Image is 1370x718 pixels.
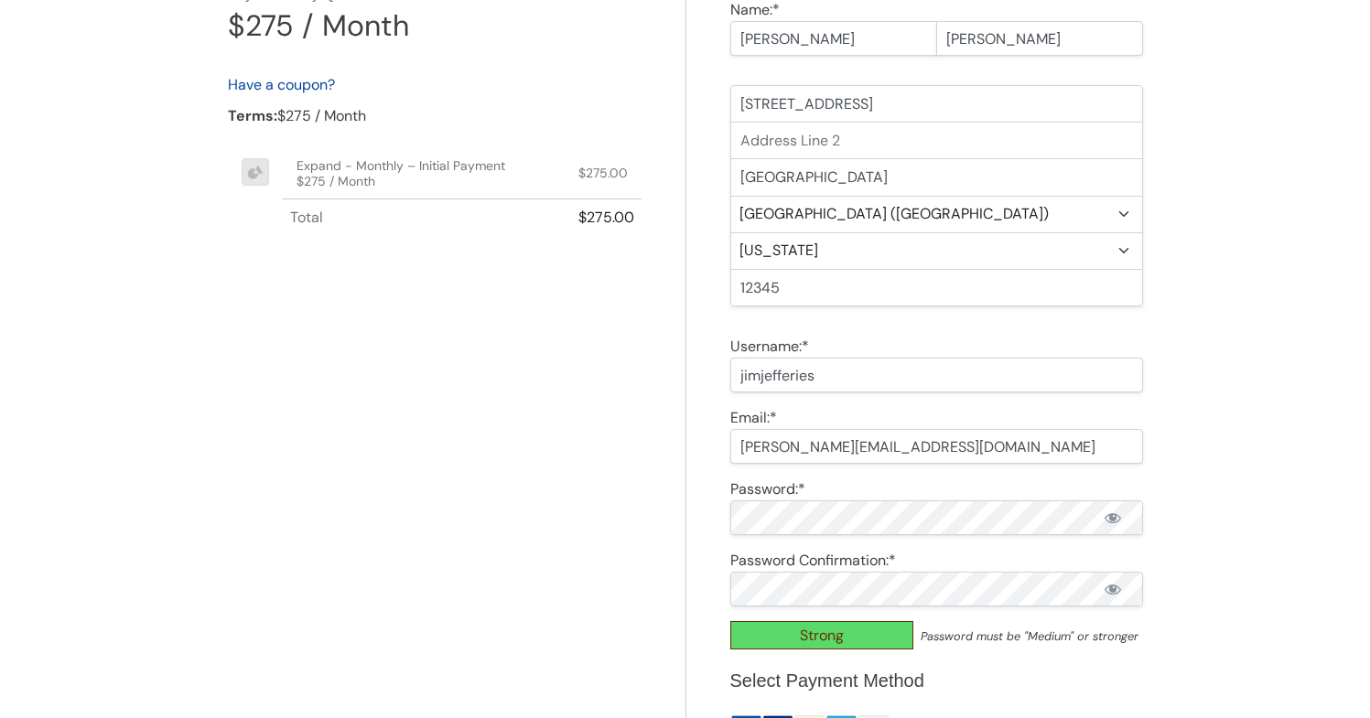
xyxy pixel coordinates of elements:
button: Show password [1084,500,1143,535]
label: Username:* [730,337,809,356]
button: Show password [1084,572,1143,606]
label: Email:* [730,408,777,427]
div: $275 / Month [228,105,642,127]
th: $275.00 [553,198,641,236]
td: $275.00 [553,149,641,198]
p: $275 / Month [297,174,540,189]
strong: Terms: [228,106,277,125]
span: Strong [730,621,913,649]
h3: Select Payment Method [730,668,1143,693]
input: First Name* [730,21,937,56]
input: Address Line 2 [730,122,1143,159]
input: Last Name* [936,21,1143,56]
a: Have a coupon? [228,75,335,94]
div: $275 / Month [228,6,409,45]
img: product.png [242,158,269,186]
input: Zip/Postal Code* [730,269,1143,306]
label: Password:* [730,479,805,498]
em: Password must be "Medium" or stronger [921,628,1138,644]
input: Address Line 1* [730,85,1143,123]
input: City* [730,158,1143,196]
th: Total [283,198,554,236]
label: Password Confirmation:* [730,551,896,570]
p: Expand - Monthly – Initial Payment [297,158,540,174]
